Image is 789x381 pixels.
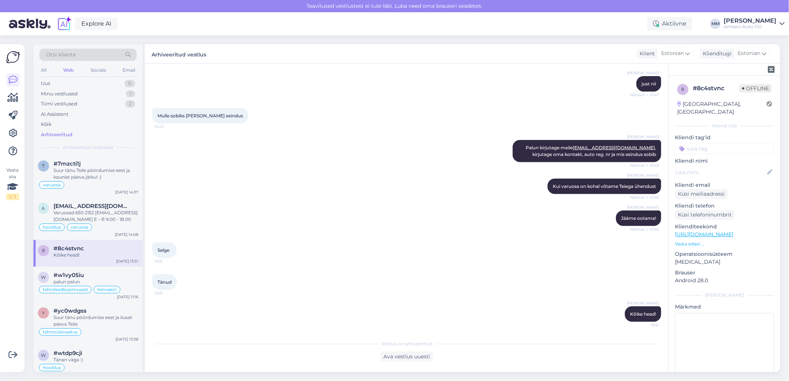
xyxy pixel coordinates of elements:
div: [GEOGRAPHIC_DATA], [GEOGRAPHIC_DATA] [677,100,767,116]
span: #wtdp9cji [53,350,82,356]
div: Kõik [41,121,52,128]
div: [PERSON_NAME] [724,18,776,24]
div: 0 [124,80,135,87]
div: Tänan väga :) [53,356,138,363]
div: Minu vestlused [41,90,78,98]
div: Suur tänu pöördumise eest ja ilusat päeva Teile [53,314,138,328]
div: 1 [126,90,135,98]
span: y [42,310,45,316]
p: Kliendi email [675,181,774,189]
span: [PERSON_NAME] [627,205,659,210]
p: Kliendi nimi [675,157,774,165]
span: 13:51 [155,258,182,264]
span: Kõike head! [630,311,656,317]
div: 2 [125,100,135,108]
div: Ava vestlus uuesti [380,352,433,362]
span: 13:47 [155,124,182,130]
div: Suur tänu Teile pöördumise eest ja kaunist päeva jätku! :) [53,167,138,180]
span: #7mzcti1j [53,160,81,167]
span: Arhiveeritud vestlused [63,144,113,151]
span: hinnakiri [97,287,117,292]
span: artjom1122@mail.ee [53,203,131,209]
label: Arhiveeritud vestlus [152,49,206,59]
span: 7 [42,163,45,169]
span: Nähtud ✓ 13:47 [630,92,659,98]
p: Android 28.0 [675,277,774,284]
img: explore-ai [56,16,72,32]
span: varuosa [71,225,88,229]
span: Nähtud ✓ 13:49 [630,163,659,168]
div: Email [121,65,137,75]
a: [URL][DOMAIN_NAME] [675,231,733,238]
span: [PERSON_NAME] [627,173,659,178]
span: just nii [642,81,656,87]
span: Jääme ootama! [621,215,656,221]
div: 2 / 3 [6,193,19,200]
span: 13:51 [631,322,659,328]
input: Lisa tag [675,143,774,154]
span: #8c4stvnc [53,245,84,252]
div: AI Assistent [41,111,68,118]
img: Askly Logo [6,50,20,64]
div: Vaata siia [6,167,19,200]
span: 13:51 [155,290,182,296]
div: Tiimi vestlused [41,100,77,108]
div: Uus [41,80,50,87]
span: #w1vy05iu [53,272,84,279]
div: [DATE] 11:16 [117,294,138,300]
div: All [39,65,48,75]
span: #yc0wdgss [53,307,87,314]
span: Tänud [158,279,172,285]
a: [PERSON_NAME]Amserv Auto OÜ [724,18,785,30]
div: Küsi telefoninumbrit [675,210,735,220]
span: Kui varuosa on kohal võtame Teiega ühendust [553,183,656,189]
span: 8 [42,248,45,253]
span: [PERSON_NAME] [627,134,659,140]
span: Mulle sobiks [PERSON_NAME] esindus [158,113,243,118]
span: varuosa [43,183,61,187]
span: Selge [158,247,169,253]
p: Kliendi telefon [675,202,774,210]
p: [MEDICAL_DATA] [675,258,774,266]
span: Palun kirjutage meile , kirjutage oma kontakt, auto reg. nr ja mis esindus sobib [526,145,657,157]
p: Brauser [675,269,774,277]
span: Vestlus on arhiveeritud [381,341,432,347]
p: Klienditeekond [675,223,774,231]
div: [DATE] 13:51 [116,258,138,264]
div: Arhiveeritud [41,131,72,139]
div: Klient [637,50,655,58]
span: hooldus [43,365,61,370]
div: # 8c4stvnc [693,84,739,93]
p: Vaata edasi ... [675,241,774,247]
div: Kõike head! [53,252,138,258]
div: Kliendi info [675,123,774,129]
span: w [41,274,46,280]
span: a [42,205,45,211]
p: Kliendi tag'id [675,134,774,141]
div: Klienditugi [700,50,731,58]
div: [DATE] 14:08 [115,232,138,237]
span: [PERSON_NAME] [627,300,659,306]
span: hooldus [43,225,61,229]
div: Amserv Auto OÜ [724,24,776,30]
span: [PERSON_NAME] [627,70,659,76]
div: palun palun [53,279,138,285]
span: Otsi kliente [46,51,76,59]
span: Nähtud ✓ 13:50 [630,227,659,232]
span: tehnoülevaatus [43,330,78,334]
span: tehnilsedküsimused [43,287,88,292]
input: Lisa nimi [675,168,766,176]
div: Küsi meiliaadressi [675,189,728,199]
span: Offline [739,84,772,92]
div: [DATE] 13:38 [116,336,138,342]
div: [DATE] 14:37 [115,189,138,195]
span: w [41,352,46,358]
img: zendesk [768,66,775,73]
span: Estonian [738,49,760,58]
div: Varuosad 650 2152 [EMAIL_ADDRESS][DOMAIN_NAME] E – R 9.00 - 18.00 [53,209,138,223]
div: Socials [89,65,107,75]
span: Nähtud ✓ 13:50 [630,195,659,200]
a: Explore AI [75,17,118,30]
span: 8 [681,87,684,92]
div: Web [62,65,75,75]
